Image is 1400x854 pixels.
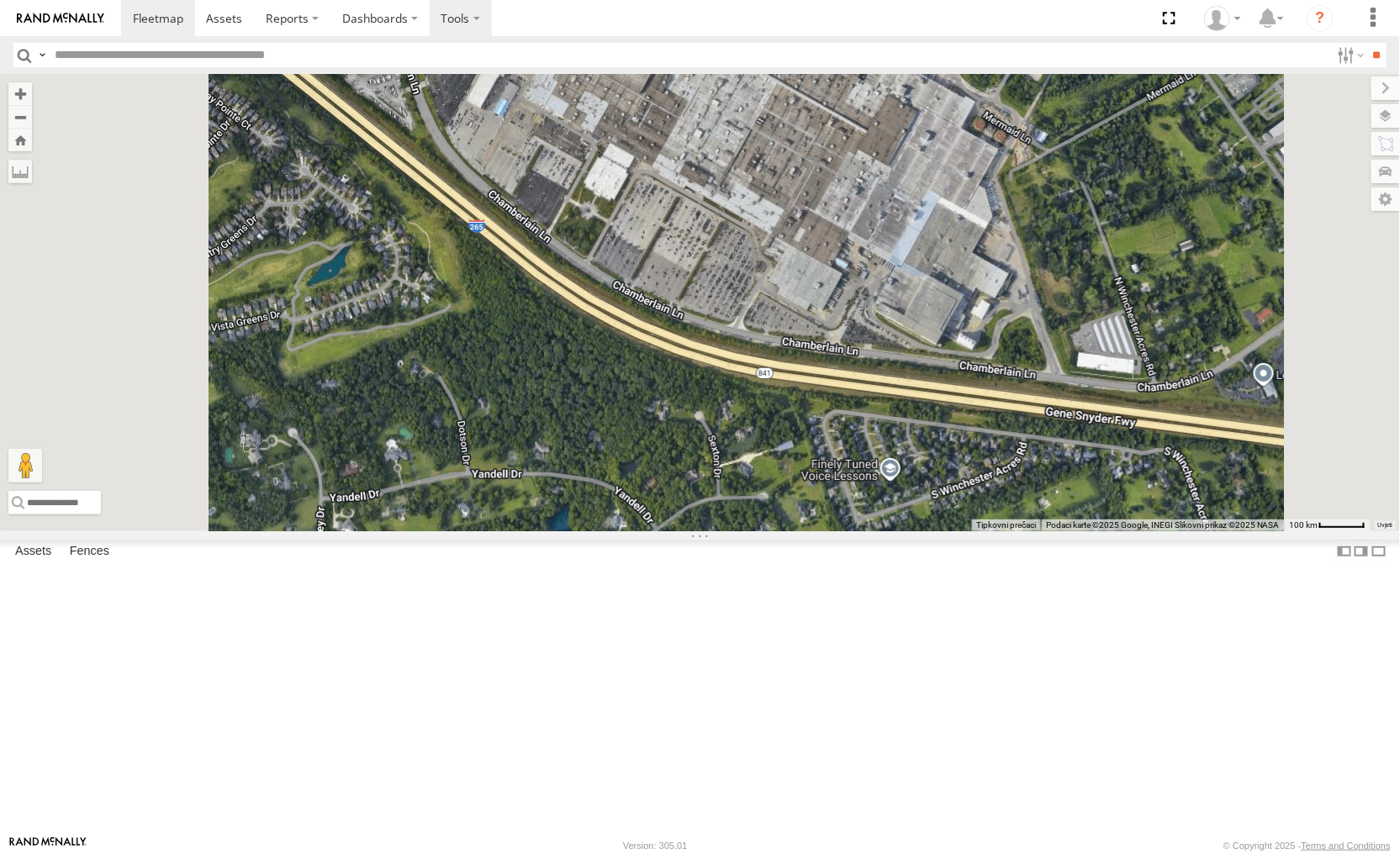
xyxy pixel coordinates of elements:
button: Zoom Home [8,129,32,151]
label: Dock Summary Table to the Right [1353,540,1370,564]
div: Miky Transport [1198,6,1247,31]
button: Tipkovni prečaci [976,519,1036,531]
span: 100 km [1290,520,1318,530]
div: Version: 305.01 [623,841,687,851]
label: Assets [7,540,60,564]
label: Dock Summary Table to the Left [1336,540,1353,564]
button: Zoom in [8,82,32,105]
span: Podaci karte ©2025 Google, INEGI Slikovni prikaz ©2025 NASA [1046,520,1280,530]
a: Terms and Conditions [1302,841,1391,851]
label: Map Settings [1371,187,1400,211]
label: Measure [8,160,32,183]
label: Hide Summary Table [1371,540,1387,564]
label: Fences [61,540,118,564]
a: Uvjeti [1378,521,1392,528]
label: Search Filter Options [1331,43,1367,67]
button: Mjerilo karte: 100 km naprema 52 piksela [1285,519,1371,531]
img: rand-logo.svg [17,13,104,24]
a: Visit our Website [9,837,87,854]
button: Povucite Pegmana na kartu da biste otvorili Street View [8,449,42,482]
i: ? [1307,5,1334,32]
button: Zoom out [8,105,32,129]
label: Search Query [35,43,49,67]
div: © Copyright 2025 - [1223,841,1391,851]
